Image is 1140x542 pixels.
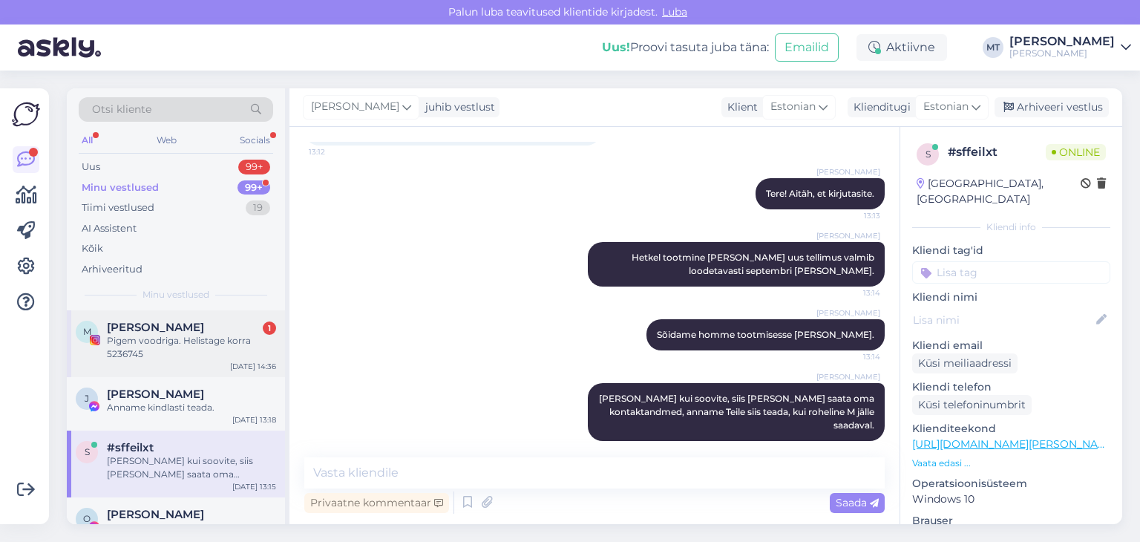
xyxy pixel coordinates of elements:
p: Windows 10 [912,492,1110,507]
a: [URL][DOMAIN_NAME][PERSON_NAME] [912,437,1117,451]
span: Sõidame homme tootmisesse [PERSON_NAME]. [657,329,874,340]
div: [GEOGRAPHIC_DATA], [GEOGRAPHIC_DATA] [917,176,1081,207]
div: [DATE] 14:36 [230,361,276,372]
span: 13:14 [825,351,880,362]
div: [DATE] 13:15 [232,481,276,492]
div: AI Assistent [82,221,137,236]
div: Kõik [82,241,103,256]
p: Kliendi email [912,338,1110,353]
span: Estonian [923,99,969,115]
span: Olga Lepaeva [107,508,204,521]
a: [PERSON_NAME][PERSON_NAME] [1009,36,1131,59]
span: 13:13 [825,210,880,221]
span: Marek Reinolt [107,321,204,334]
span: Online [1046,144,1106,160]
div: All [79,131,96,150]
div: [PERSON_NAME] kui soovite, siis [PERSON_NAME] saata oma kontaktandmed, anname Teile siis teada, k... [107,454,276,481]
span: [PERSON_NAME] kui soovite, siis [PERSON_NAME] saata oma kontaktandmed, anname Teile siis teada, k... [599,393,877,431]
span: J [85,393,89,404]
div: Küsi telefoninumbrit [912,395,1032,415]
div: Socials [237,131,273,150]
button: Emailid [775,33,839,62]
div: Tiimi vestlused [82,200,154,215]
b: Uus! [602,40,630,54]
span: Saada [836,496,879,509]
div: 99+ [238,160,270,174]
span: 13:15 [825,442,880,453]
div: # sffeilxt [948,143,1046,161]
span: s [926,148,931,160]
span: [PERSON_NAME] [311,99,399,115]
div: Arhiveeritud [82,262,142,277]
div: 19 [246,200,270,215]
span: Hetkel tootmine [PERSON_NAME] uus tellimus valmib loodetavasti septembri [PERSON_NAME]. [632,252,877,276]
p: Kliendi tag'id [912,243,1110,258]
div: Uus [82,160,100,174]
span: M [83,326,91,337]
span: Estonian [770,99,816,115]
p: Kliendi nimi [912,290,1110,305]
span: Otsi kliente [92,102,151,117]
p: Klienditeekond [912,421,1110,437]
span: Minu vestlused [142,288,209,301]
div: Proovi tasuta juba täna: [602,39,769,56]
div: Privaatne kommentaar [304,493,449,513]
p: Kliendi telefon [912,379,1110,395]
div: 1 [263,321,276,335]
span: #sffeilxt [107,441,154,454]
div: [DATE] 13:18 [232,414,276,425]
div: Pigem voodriga. Helistage korra 5236745 [107,334,276,361]
div: Küsi meiliaadressi [912,353,1018,373]
span: Luba [658,5,692,19]
span: [PERSON_NAME] [816,166,880,177]
div: juhib vestlust [419,99,495,115]
span: s [85,446,90,457]
div: Kliendi info [912,221,1110,234]
span: O [83,513,91,524]
span: Jane Kodar [107,388,204,401]
div: 99+ [237,180,270,195]
span: [PERSON_NAME] [816,371,880,382]
input: Lisa tag [912,261,1110,284]
p: Brauser [912,513,1110,529]
div: [PERSON_NAME] [1009,48,1115,59]
p: Operatsioonisüsteem [912,476,1110,492]
div: [PERSON_NAME] [1009,36,1115,48]
div: Anname kindlasti teada. [107,401,276,414]
div: MT [983,37,1003,58]
span: [PERSON_NAME] [816,307,880,319]
div: Klienditugi [848,99,911,115]
input: Lisa nimi [913,312,1093,328]
div: Klient [721,99,758,115]
div: Minu vestlused [82,180,159,195]
img: Askly Logo [12,100,40,128]
span: 13:12 [309,146,364,157]
span: 13:14 [825,287,880,298]
span: [PERSON_NAME] [816,230,880,241]
div: Aktiivne [856,34,947,61]
p: Vaata edasi ... [912,457,1110,470]
div: Web [154,131,180,150]
span: Tere! Aitäh, et kirjutasite. [766,188,874,199]
div: Arhiveeri vestlus [995,97,1109,117]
